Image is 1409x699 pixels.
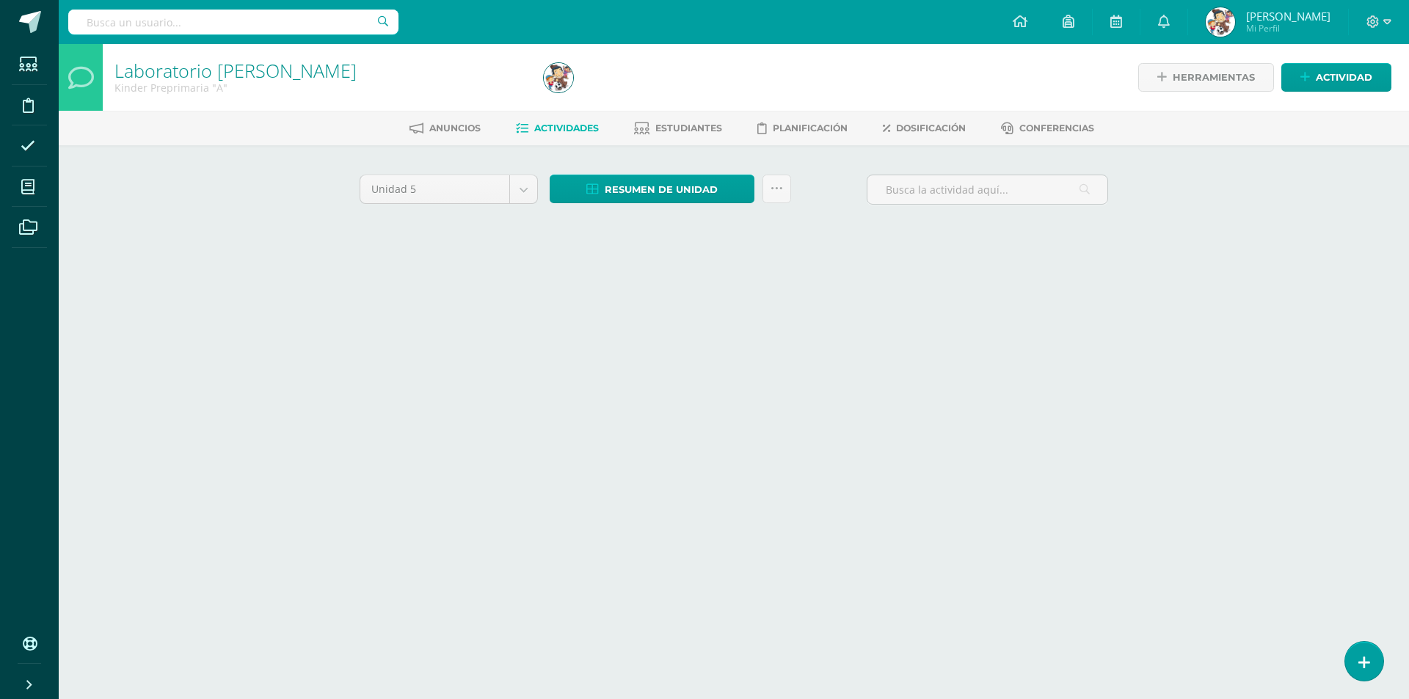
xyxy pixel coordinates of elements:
img: 01e3f92f76901e1b5ae5281f2da8fd05.png [1206,7,1235,37]
input: Busca un usuario... [68,10,398,34]
img: 01e3f92f76901e1b5ae5281f2da8fd05.png [544,63,573,92]
h1: Laboratorio de Inglés [114,60,526,81]
a: Actividad [1281,63,1391,92]
a: Actividades [516,117,599,140]
span: Dosificación [896,122,966,133]
span: Estudiantes [655,122,722,133]
a: Estudiantes [634,117,722,140]
span: Actividades [534,122,599,133]
span: Planificación [773,122,848,133]
span: Resumen de unidad [605,176,718,203]
a: Unidad 5 [360,175,537,203]
span: Mi Perfil [1246,22,1330,34]
span: Unidad 5 [371,175,498,203]
span: Herramientas [1173,64,1255,91]
span: Actividad [1316,64,1372,91]
input: Busca la actividad aquí... [867,175,1107,204]
span: Anuncios [429,122,481,133]
a: Dosificación [883,117,966,140]
div: Kinder Preprimaria 'A' [114,81,526,95]
a: Conferencias [1001,117,1094,140]
a: Anuncios [409,117,481,140]
a: Herramientas [1138,63,1274,92]
span: Conferencias [1019,122,1094,133]
a: Resumen de unidad [550,175,754,203]
a: Laboratorio [PERSON_NAME] [114,58,357,83]
span: [PERSON_NAME] [1246,9,1330,23]
a: Planificación [757,117,848,140]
